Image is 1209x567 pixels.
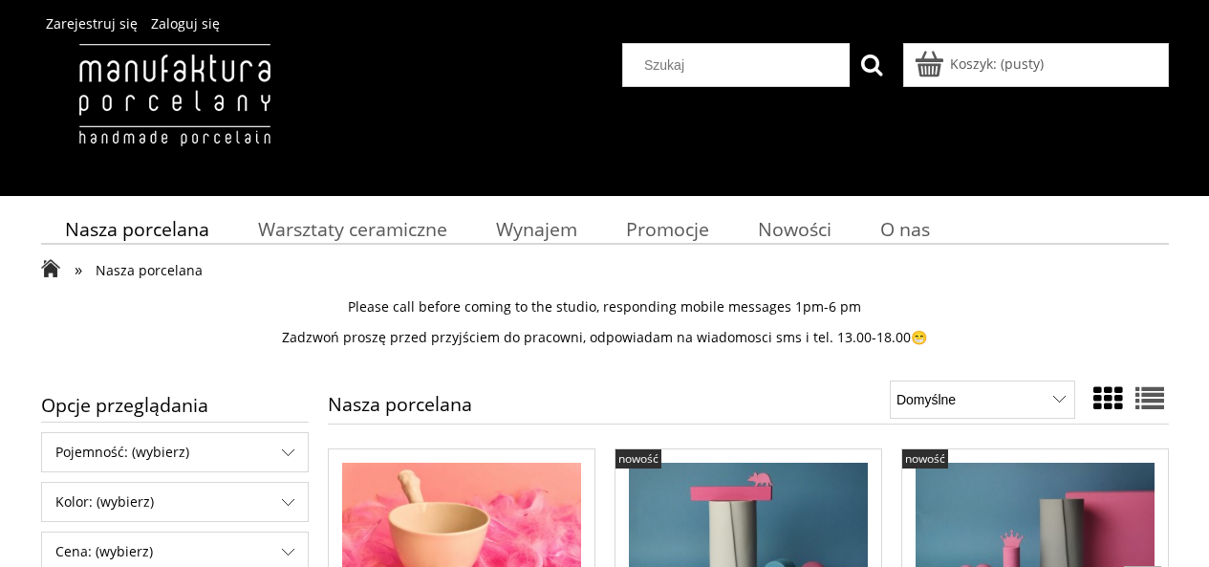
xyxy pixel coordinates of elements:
[75,258,82,280] span: »
[42,433,308,471] span: Pojemność: (wybierz)
[233,210,471,248] a: Warsztaty ceramiczne
[46,14,138,33] a: Zarejestruj się
[41,210,234,248] a: Nasza porcelana
[151,14,220,33] a: Zaloguj się
[890,381,1074,419] select: Sortuj wg
[96,261,203,279] span: Nasza porcelana
[471,210,601,248] a: Wynajem
[496,216,577,242] span: Wynajem
[855,210,954,248] a: O nas
[41,329,1169,346] p: Zadzwoń proszę przed przyjściem do pracowni, odpowiadam na wiadomosci sms i tel. 13.00-18.00😁
[1001,55,1044,73] b: (pusty)
[950,55,997,73] span: Koszyk:
[258,216,447,242] span: Warsztaty ceramiczne
[601,210,733,248] a: Promocje
[905,450,945,467] span: nowość
[850,43,894,87] button: Szukaj
[1135,379,1164,418] a: Widok pełny
[918,55,1044,73] a: Produkty w koszyku 0. Przejdź do koszyka
[758,216,831,242] span: Nowości
[65,216,209,242] span: Nasza porcelana
[1093,379,1122,418] a: Widok ze zdjęciem
[41,432,309,472] div: Filtruj
[328,395,472,424] h1: Nasza porcelana
[41,43,308,186] img: Manufaktura Porcelany
[880,216,930,242] span: O nas
[618,450,658,467] span: nowość
[41,482,309,522] div: Filtruj
[630,44,850,86] input: Szukaj w sklepie
[42,483,308,521] span: Kolor: (wybierz)
[41,388,309,422] span: Opcje przeglądania
[626,216,709,242] span: Promocje
[41,298,1169,316] p: Please call before coming to the studio, responding mobile messages 1pm-6 pm
[733,210,855,248] a: Nowości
